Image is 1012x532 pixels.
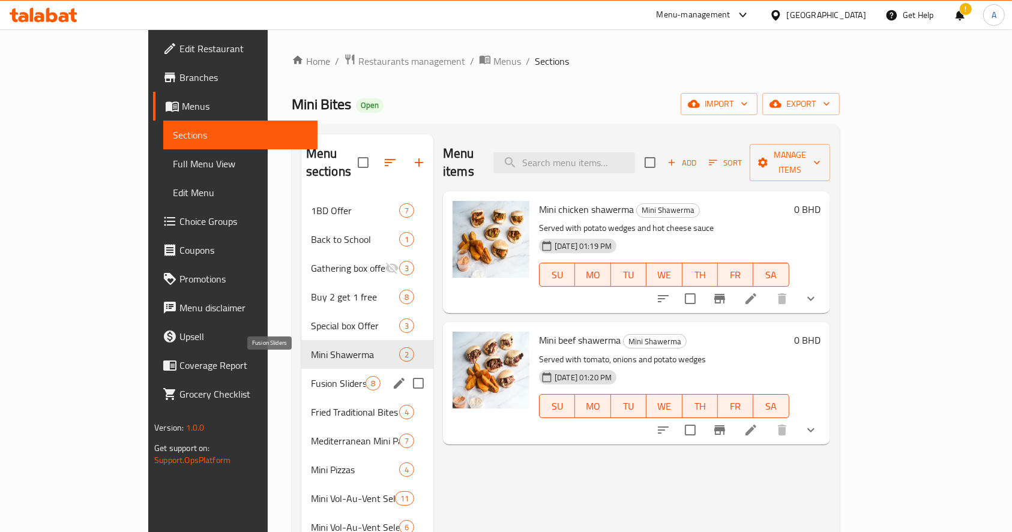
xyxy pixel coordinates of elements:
button: delete [768,416,797,444]
span: [DATE] 01:20 PM [550,372,616,383]
div: items [399,405,414,419]
span: MO [580,266,606,284]
div: Mini Shawerma [636,203,700,218]
span: Promotions [179,272,308,286]
button: SU [539,263,575,287]
span: Sections [173,128,308,142]
button: show more [797,416,825,444]
span: Mini Shawerma [637,203,699,217]
span: Select to update [678,286,703,311]
button: Branch-specific-item [705,416,734,444]
button: TU [611,394,646,418]
span: Add item [663,154,701,172]
a: Promotions [153,265,318,293]
li: / [335,54,339,68]
span: 1.0.0 [186,420,205,435]
button: TU [611,263,646,287]
span: Sort [709,156,742,170]
span: [DATE] 01:19 PM [550,241,616,252]
button: delete [768,284,797,313]
button: TH [682,263,718,287]
span: 7 [400,435,414,447]
span: Mediterranean Mini Pastries [311,434,399,448]
div: items [399,318,414,333]
span: Select to update [678,417,703,443]
a: Full Menu View [163,149,318,178]
button: TH [682,394,718,418]
button: Branch-specific-item [705,284,734,313]
span: Mini Pizzas [311,462,399,477]
span: Sort sections [376,148,405,177]
a: Menus [153,92,318,121]
a: Branches [153,63,318,92]
li: / [526,54,530,68]
span: Back to School [311,232,399,247]
svg: Show Choices [804,291,818,306]
span: export [772,97,830,112]
a: Edit menu item [744,291,758,306]
span: Menu disclaimer [179,300,308,315]
span: Get support on: [154,440,209,456]
span: 4 [400,464,414,476]
div: items [399,434,414,448]
span: Fried Traditional Bites [311,405,399,419]
a: Sections [163,121,318,149]
span: Edit Menu [173,185,308,200]
div: items [399,347,414,362]
button: Add [663,154,701,172]
span: Fusion Sliders [311,376,366,390]
h2: Menu items [443,145,479,181]
div: Buy 2 get 1 free8 [301,282,433,311]
button: SA [753,263,789,287]
span: 4 [400,407,414,418]
div: Fusion Sliders8edit [301,369,433,398]
span: Sort items [701,154,750,172]
span: TU [616,398,642,415]
span: import [690,97,748,112]
span: Mini chicken shawerma [539,200,634,218]
div: items [399,203,414,218]
span: MO [580,398,606,415]
span: Menus [182,99,308,113]
span: FR [723,398,748,415]
button: export [762,93,840,115]
nav: breadcrumb [292,53,840,69]
span: TH [687,266,713,284]
span: SA [758,398,784,415]
button: WE [646,394,682,418]
div: Open [356,98,384,113]
span: 2 [400,349,414,360]
li: / [470,54,474,68]
a: Edit menu item [744,423,758,437]
input: search [493,152,635,173]
span: Branches [179,70,308,85]
span: Mini Vol-Au-Vent Selection (Sweet) [311,491,395,506]
div: Fried Traditional Bites4 [301,398,433,426]
div: items [366,376,381,390]
button: FR [718,263,753,287]
span: Version: [154,420,184,435]
button: edit [390,374,408,392]
span: SU [544,266,570,284]
a: Restaurants management [344,53,465,69]
span: SA [758,266,784,284]
span: 8 [400,291,414,303]
button: MO [575,394,610,418]
span: Restaurants management [358,54,465,68]
span: Buy 2 get 1 free [311,290,399,304]
div: Menu-management [657,8,730,22]
span: Gathering box offers [311,261,385,275]
span: 11 [396,493,414,504]
span: 1BD Offer [311,203,399,218]
button: Manage items [750,144,830,181]
span: Coupons [179,243,308,257]
button: sort-choices [649,416,678,444]
a: Upsell [153,322,318,351]
span: Select section [637,150,663,175]
span: Mini Shawerma [311,347,399,362]
button: show more [797,284,825,313]
span: Select all sections [351,150,376,175]
span: Choice Groups [179,214,308,229]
